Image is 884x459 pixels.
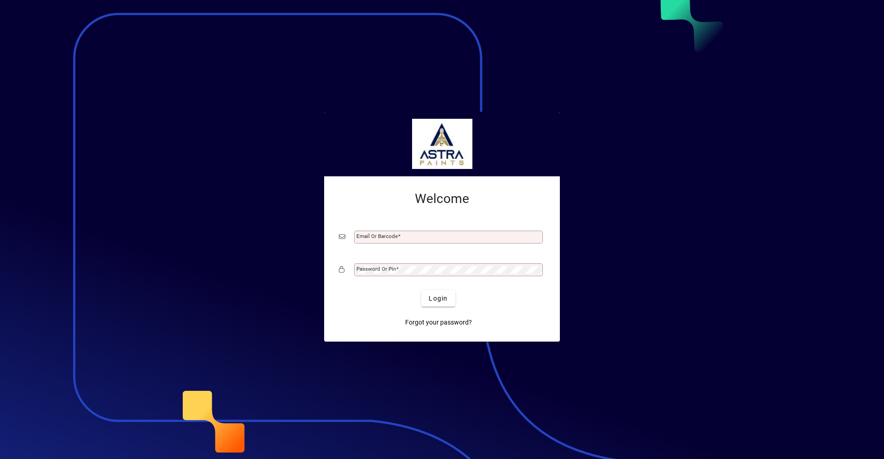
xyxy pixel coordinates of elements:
[339,191,545,207] h2: Welcome
[429,294,448,303] span: Login
[356,266,396,272] mat-label: Password or Pin
[401,314,476,331] a: Forgot your password?
[356,233,398,239] mat-label: Email or Barcode
[421,290,455,307] button: Login
[405,318,472,327] span: Forgot your password?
